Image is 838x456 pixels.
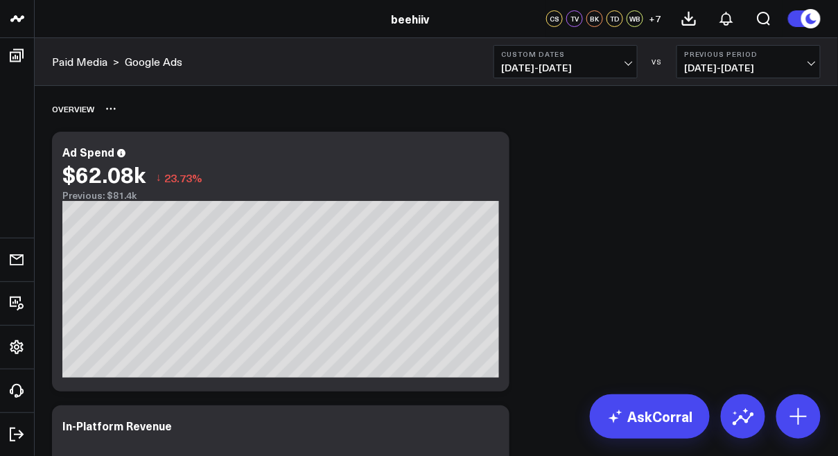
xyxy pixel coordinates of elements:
span: 23.73% [164,170,202,185]
div: BK [586,10,603,27]
span: [DATE] - [DATE] [684,62,813,73]
div: CS [546,10,563,27]
div: TV [566,10,583,27]
button: Previous Period[DATE]-[DATE] [676,45,821,78]
div: > [52,54,119,69]
span: [DATE] - [DATE] [501,62,630,73]
div: TD [606,10,623,27]
div: $62.08k [62,161,146,186]
div: Ad Spend [62,144,114,159]
span: ↓ [156,168,162,186]
a: Paid Media [52,54,107,69]
div: Previous: $81.4k [62,190,499,201]
a: AskCorral [590,394,710,439]
a: Google Ads [125,54,182,69]
b: Custom Dates [501,50,630,58]
div: Overview [52,93,94,125]
b: Previous Period [684,50,813,58]
span: + 7 [649,14,661,24]
button: +7 [647,10,663,27]
div: WB [627,10,643,27]
div: In-Platform Revenue [62,418,172,433]
div: VS [645,58,670,66]
button: Custom Dates[DATE]-[DATE] [494,45,638,78]
a: beehiiv [392,11,430,26]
